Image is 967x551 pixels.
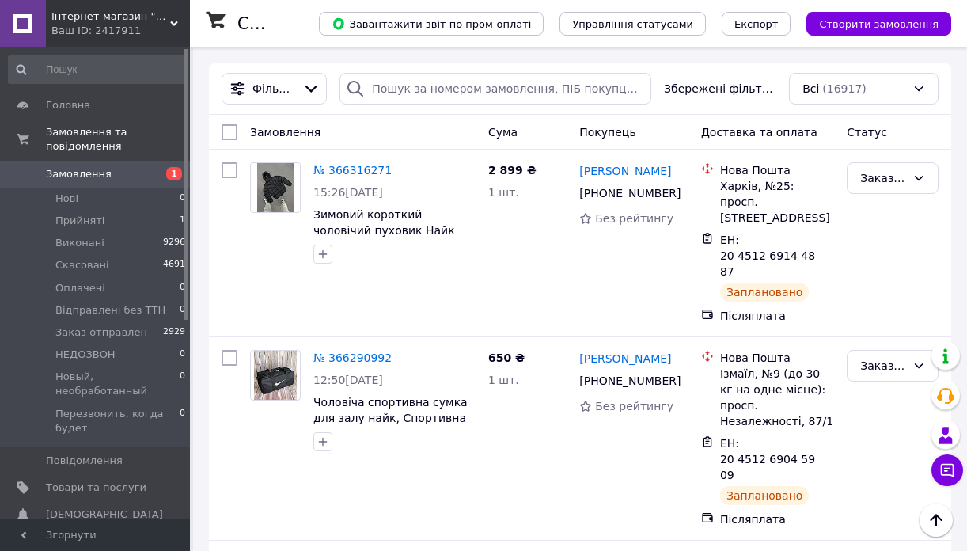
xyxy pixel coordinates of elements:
span: ЕН: 20 4512 6914 4887 [720,234,815,278]
span: [PHONE_NUMBER] [579,187,681,199]
span: Завантажити звіт по пром-оплаті [332,17,531,31]
a: Фото товару [250,162,301,213]
img: Фото товару [254,351,297,400]
span: 0 [180,348,185,362]
button: Наверх [920,503,953,537]
span: Відправлені без ТТН [55,303,165,317]
a: Фото товару [250,350,301,401]
div: Ізмаїл, №9 (до 30 кг на одне місце): просп. Незалежності, 87/1 [720,366,834,429]
button: Створити замовлення [806,12,951,36]
a: [PERSON_NAME] [579,163,671,179]
span: 650 ₴ [488,351,525,364]
span: [PHONE_NUMBER] [579,374,681,387]
div: Нова Пошта [720,162,834,178]
div: Харків, №25: просп. [STREET_ADDRESS] [720,178,834,226]
span: Створити замовлення [819,18,939,30]
span: Збережені фільтри: [664,81,776,97]
span: (16917) [822,82,866,95]
div: Заплановано [720,486,810,505]
span: 1 [166,167,182,180]
span: Оплачені [55,281,105,295]
a: Зимовий короткий чоловічий пуховик Найк Nike дута куртка Storm fit [313,208,464,253]
span: Замовлення [250,126,320,139]
span: Експорт [734,18,779,30]
span: Без рейтингу [595,400,673,412]
input: Пошук [8,55,187,84]
span: 1 [180,214,185,228]
span: 1 шт. [488,374,519,386]
div: Ваш ID: 2417911 [51,24,190,38]
span: НЕДОЗВОН [55,348,116,362]
span: [DEMOGRAPHIC_DATA] [46,507,163,522]
span: Виконані [55,236,104,250]
span: Повідомлення [46,454,123,468]
span: Прийняті [55,214,104,228]
div: Заказ отправлен [860,357,906,374]
span: Покупець [579,126,635,139]
div: Післяплата [720,511,834,527]
a: [PERSON_NAME] [579,351,671,367]
span: Управління статусами [572,18,693,30]
div: Заказ отправлен [860,169,906,187]
span: ЕН: 20 4512 6904 5909 [720,437,815,481]
div: Заплановано [720,283,810,302]
a: Створити замовлення [791,17,951,29]
span: 1 шт. [488,186,519,199]
span: 12:50[DATE] [313,374,383,386]
div: Післяплата [720,308,834,324]
span: Перезвонить, когда будет [55,407,180,435]
span: Товари та послуги [46,481,146,495]
button: Експорт [722,12,791,36]
a: № 366316271 [313,164,392,177]
span: Всі [802,81,819,97]
a: № 366290992 [313,351,392,364]
span: 0 [180,303,185,317]
span: Нові [55,192,78,206]
span: Замовлення та повідомлення [46,125,190,154]
span: 2 899 ₴ [488,164,537,177]
img: Фото товару [257,163,294,212]
span: Головна [46,98,90,112]
button: Чат з покупцем [931,454,963,486]
span: Скасовані [55,258,109,272]
span: Новый, необработанный [55,370,180,398]
span: Заказ отправлен [55,325,147,340]
a: Чоловіча спортивна сумка для залу найк, Cпортивна сумка для тренувань Nike [313,396,468,440]
span: 2929 [163,325,185,340]
button: Завантажити звіт по пром-оплаті [319,12,544,36]
span: Без рейтингу [595,212,673,225]
span: 0 [180,281,185,295]
button: Управління статусами [559,12,706,36]
span: Фільтри [252,81,296,97]
div: Нова Пошта [720,350,834,366]
span: 9296 [163,236,185,250]
span: 4691 [163,258,185,272]
span: 15:26[DATE] [313,186,383,199]
span: Статус [847,126,887,139]
h1: Список замовлень [237,14,398,33]
span: 0 [180,192,185,206]
span: Замовлення [46,167,112,181]
span: 0 [180,407,185,435]
span: Доставка та оплата [701,126,817,139]
span: Cума [488,126,518,139]
span: 0 [180,370,185,398]
input: Пошук за номером замовлення, ПІБ покупця, номером телефону, Email, номером накладної [339,73,651,104]
span: Інтернет-магазин "Deep-Shop" [51,9,170,24]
